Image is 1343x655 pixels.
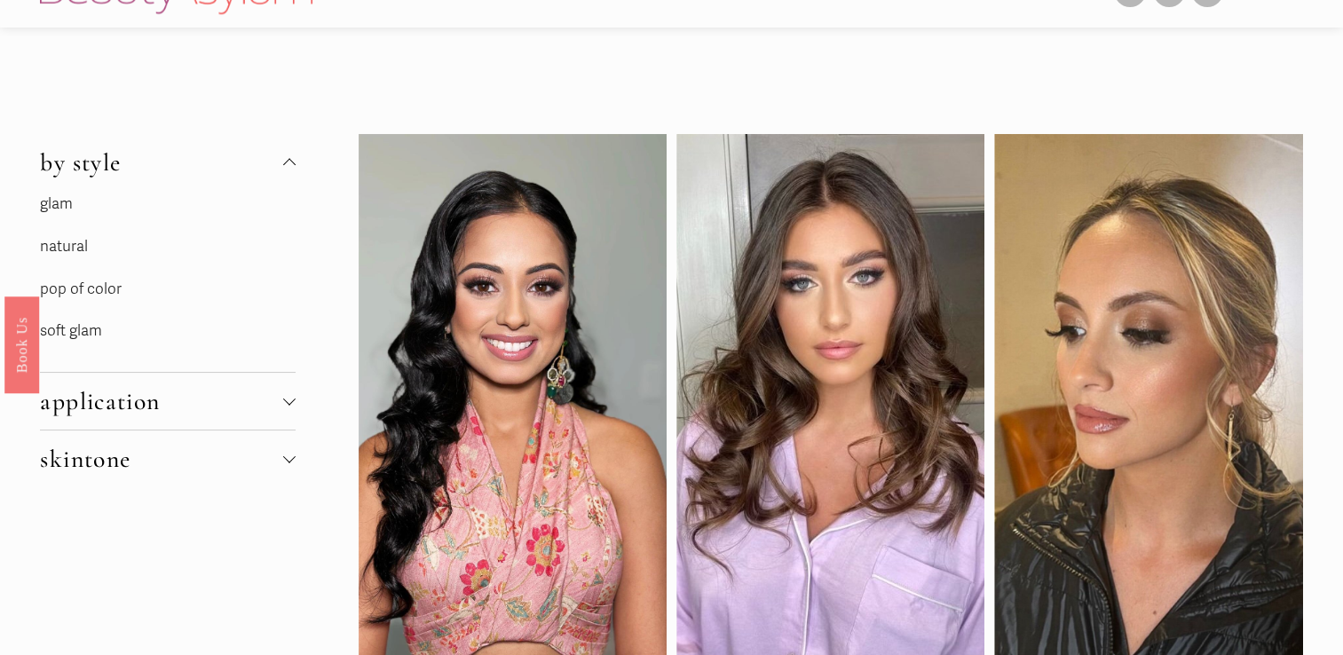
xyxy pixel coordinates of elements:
[40,280,122,298] a: pop of color
[40,147,283,178] span: by style
[40,237,88,256] a: natural
[40,134,296,191] button: by style
[40,444,283,474] span: skintone
[40,430,296,487] button: skintone
[40,386,283,416] span: application
[40,194,73,213] a: glam
[40,373,296,430] button: application
[40,321,102,340] a: soft glam
[40,191,296,371] div: by style
[4,296,39,393] a: Book Us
